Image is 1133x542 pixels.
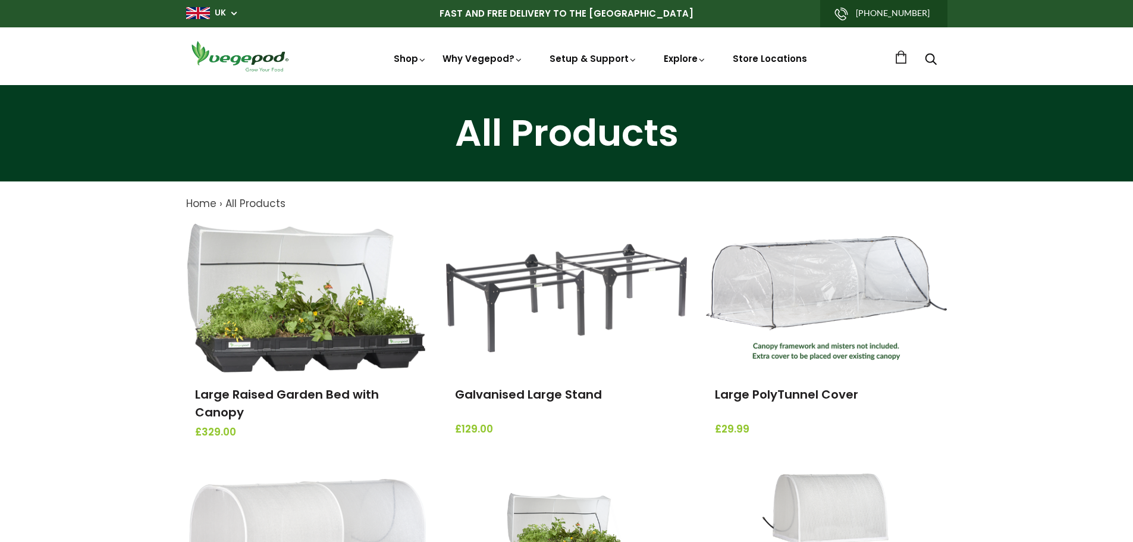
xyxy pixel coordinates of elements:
[15,115,1118,152] h1: All Products
[187,224,425,372] img: Large Raised Garden Bed with Canopy
[733,52,807,65] a: Store Locations
[706,236,947,361] img: Large PolyTunnel Cover
[550,52,638,65] a: Setup & Support
[219,196,222,211] span: ›
[195,386,379,421] a: Large Raised Garden Bed with Canopy
[195,425,418,440] span: £329.00
[225,196,285,211] a: All Products
[186,39,293,73] img: Vegepod
[186,7,210,19] img: gb_large.png
[455,386,602,403] a: Galvanised Large Stand
[446,244,687,352] img: Galvanised Large Stand
[715,422,938,437] span: £29.99
[186,196,216,211] a: Home
[442,52,523,65] a: Why Vegepod?
[664,52,707,65] a: Explore
[925,54,937,67] a: Search
[394,52,427,65] a: Shop
[186,196,947,212] nav: breadcrumbs
[455,422,678,437] span: £129.00
[715,386,858,403] a: Large PolyTunnel Cover
[215,7,226,19] a: UK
